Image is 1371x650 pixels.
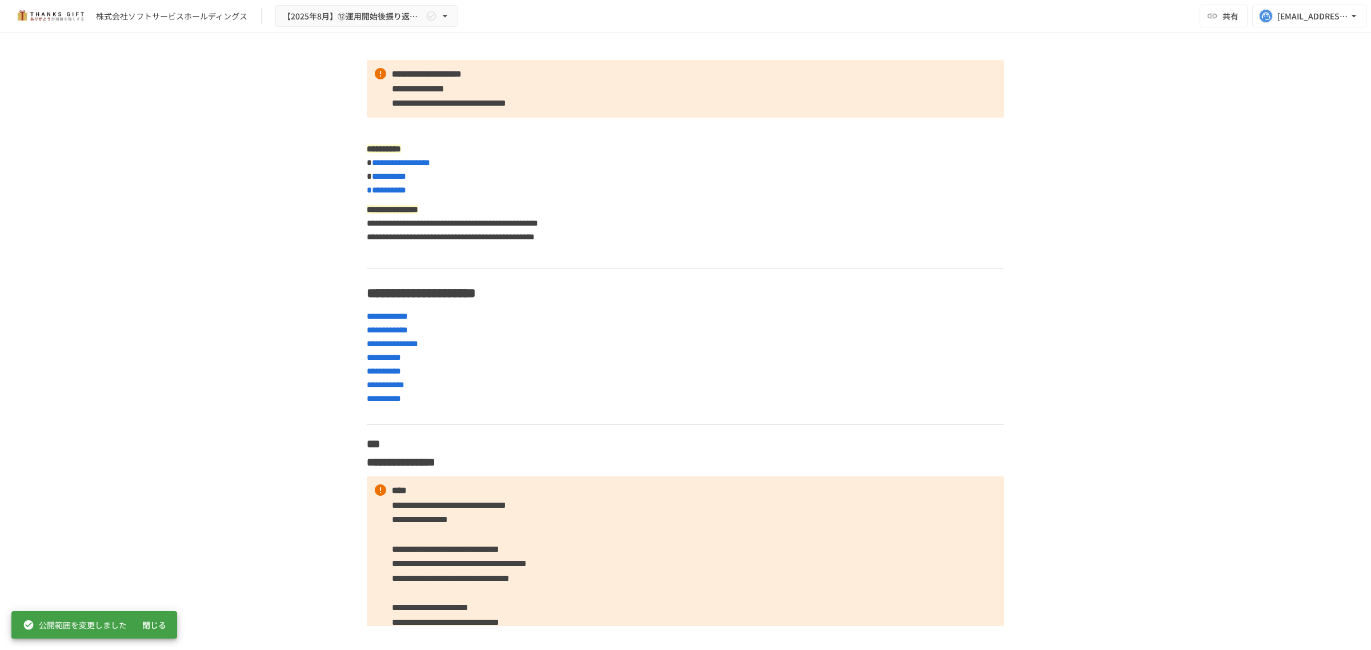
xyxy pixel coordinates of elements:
button: 閉じる [136,615,173,636]
div: 株式会社ソフトサービスホールディングス [96,10,247,22]
img: mMP1OxWUAhQbsRWCurg7vIHe5HqDpP7qZo7fRoNLXQh [14,7,87,25]
button: [EMAIL_ADDRESS][DOMAIN_NAME] [1252,5,1366,27]
button: 【2025年8月】⑫運用開始後振り返りMTG [275,5,458,27]
div: 公開範囲を変更しました [23,615,127,635]
div: [EMAIL_ADDRESS][DOMAIN_NAME] [1277,9,1348,23]
button: 共有 [1200,5,1248,27]
span: 【2025年8月】⑫運用開始後振り返りMTG [283,9,423,23]
span: 共有 [1222,10,1238,22]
